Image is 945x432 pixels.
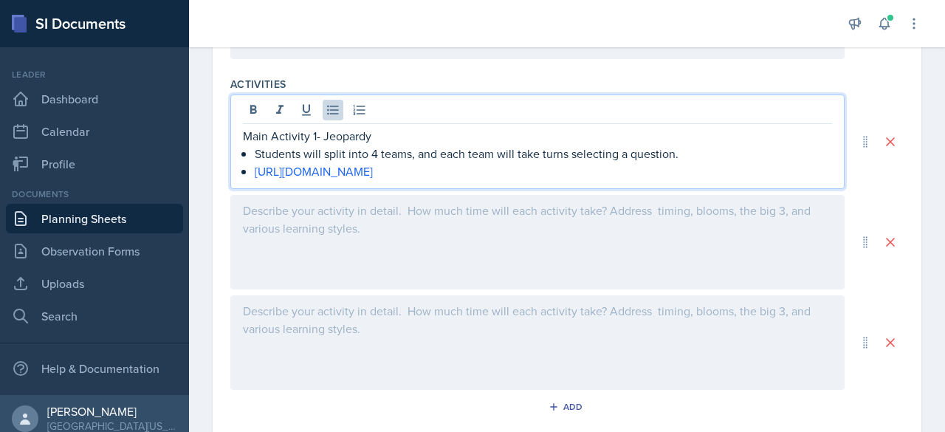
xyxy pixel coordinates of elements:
p: Students will split into 4 teams, and each team will take turns selecting a question. [255,145,832,162]
a: Observation Forms [6,236,183,266]
div: Documents [6,188,183,201]
a: Dashboard [6,84,183,114]
div: Leader [6,68,183,81]
a: Search [6,301,183,331]
div: [PERSON_NAME] [47,404,177,419]
button: Add [543,396,591,418]
div: Add [551,401,583,413]
a: [URL][DOMAIN_NAME] [255,163,373,179]
a: Calendar [6,117,183,146]
a: Uploads [6,269,183,298]
p: Main Activity 1- Jeopardy [243,127,832,145]
a: Profile [6,149,183,179]
label: Activities [230,77,286,92]
a: Planning Sheets [6,204,183,233]
div: Help & Documentation [6,354,183,383]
